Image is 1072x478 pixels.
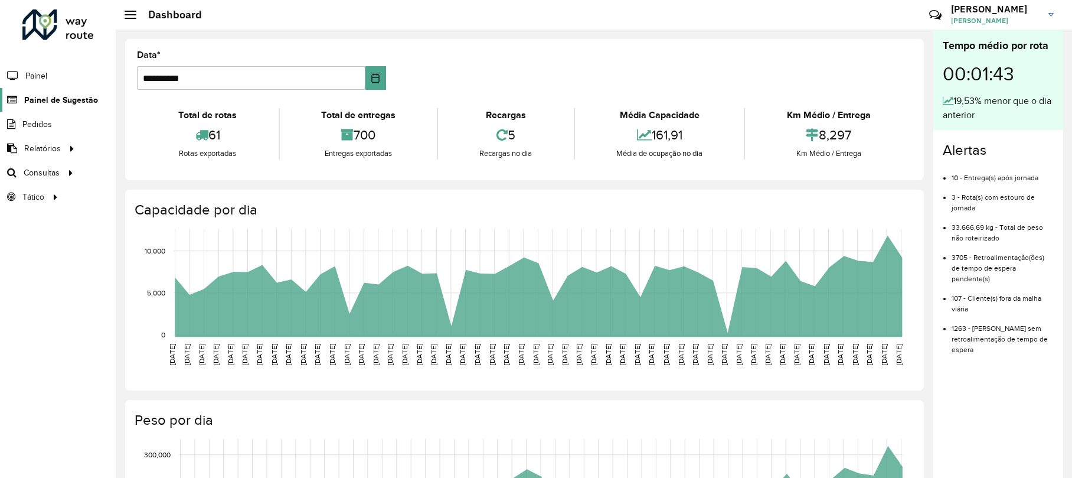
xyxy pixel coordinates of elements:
[24,142,61,155] span: Relatórios
[22,118,52,131] span: Pedidos
[343,344,351,365] text: [DATE]
[517,344,525,365] text: [DATE]
[793,344,800,365] text: [DATE]
[532,344,540,365] text: [DATE]
[561,344,568,365] text: [DATE]
[779,344,786,365] text: [DATE]
[502,344,510,365] text: [DATE]
[140,108,276,122] div: Total de rotas
[372,344,380,365] text: [DATE]
[836,344,844,365] text: [DATE]
[764,344,772,365] text: [DATE]
[24,94,98,106] span: Painel de Sugestão
[357,344,365,365] text: [DATE]
[619,344,626,365] text: [DATE]
[283,122,434,148] div: 700
[313,344,321,365] text: [DATE]
[137,48,161,62] label: Data
[283,108,434,122] div: Total de entregas
[648,344,655,365] text: [DATE]
[144,451,171,459] text: 300,000
[328,344,336,365] text: [DATE]
[808,344,815,365] text: [DATE]
[604,344,612,365] text: [DATE]
[952,314,1054,355] li: 1263 - [PERSON_NAME] sem retroalimentação de tempo de espera
[895,344,903,365] text: [DATE]
[748,148,909,160] div: Km Médio / Entrega
[575,344,583,365] text: [DATE]
[283,148,434,160] div: Entregas exportadas
[923,2,948,28] a: Contato Rápido
[822,344,830,365] text: [DATE]
[748,122,909,148] div: 8,297
[441,108,571,122] div: Recargas
[750,344,757,365] text: [DATE]
[951,15,1040,26] span: [PERSON_NAME]
[445,344,452,365] text: [DATE]
[365,66,385,90] button: Choose Date
[952,243,1054,284] li: 3705 - Retroalimentação(ões) de tempo de espera pendente(s)
[241,344,249,365] text: [DATE]
[952,213,1054,243] li: 33.666,69 kg - Total de peso não roteirizado
[735,344,743,365] text: [DATE]
[401,344,408,365] text: [DATE]
[140,122,276,148] div: 61
[488,344,496,365] text: [DATE]
[473,344,481,365] text: [DATE]
[943,142,1054,159] h4: Alertas
[441,148,571,160] div: Recargas no dia
[851,344,859,365] text: [DATE]
[951,4,1040,15] h3: [PERSON_NAME]
[22,191,44,203] span: Tático
[161,331,165,339] text: 0
[706,344,714,365] text: [DATE]
[270,344,278,365] text: [DATE]
[677,344,685,365] text: [DATE]
[430,344,437,365] text: [DATE]
[952,164,1054,183] li: 10 - Entrega(s) após jornada
[691,344,699,365] text: [DATE]
[943,54,1054,94] div: 00:01:43
[145,247,165,255] text: 10,000
[212,344,220,365] text: [DATE]
[386,344,394,365] text: [DATE]
[952,183,1054,213] li: 3 - Rota(s) com estouro de jornada
[25,70,47,82] span: Painel
[578,122,741,148] div: 161,91
[720,344,728,365] text: [DATE]
[578,108,741,122] div: Média Capacidade
[441,122,571,148] div: 5
[227,344,234,365] text: [DATE]
[416,344,423,365] text: [DATE]
[147,289,165,297] text: 5,000
[662,344,670,365] text: [DATE]
[943,94,1054,122] div: 19,53% menor que o dia anterior
[198,344,205,365] text: [DATE]
[299,344,307,365] text: [DATE]
[590,344,597,365] text: [DATE]
[546,344,554,365] text: [DATE]
[24,167,60,179] span: Consultas
[168,344,176,365] text: [DATE]
[459,344,466,365] text: [DATE]
[633,344,641,365] text: [DATE]
[578,148,741,160] div: Média de ocupação no dia
[183,344,191,365] text: [DATE]
[136,8,202,21] h2: Dashboard
[865,344,873,365] text: [DATE]
[943,38,1054,54] div: Tempo médio por rota
[880,344,888,365] text: [DATE]
[748,108,909,122] div: Km Médio / Entrega
[140,148,276,160] div: Rotas exportadas
[285,344,292,365] text: [DATE]
[952,284,1054,314] li: 107 - Cliente(s) fora da malha viária
[135,412,912,429] h4: Peso por dia
[256,344,263,365] text: [DATE]
[135,201,912,219] h4: Capacidade por dia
